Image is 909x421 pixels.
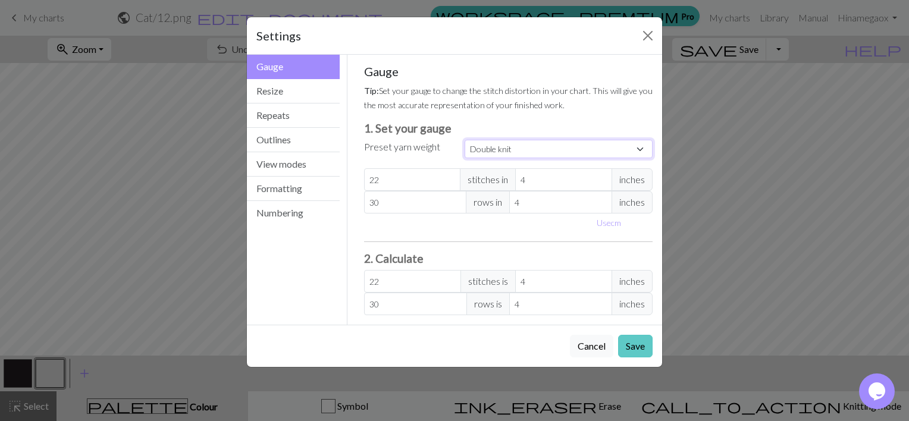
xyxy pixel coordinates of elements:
span: stitches is [460,270,516,293]
span: stitches in [460,168,516,191]
button: Close [638,26,657,45]
button: Repeats [247,103,340,128]
strong: Tip: [364,86,379,96]
span: inches [612,270,653,293]
button: Numbering [247,201,340,225]
button: Usecm [591,213,626,232]
span: rows is [466,293,510,315]
button: View modes [247,152,340,177]
label: Preset yarn weight [364,140,440,154]
h5: Settings [256,27,301,45]
button: Save [618,335,653,357]
button: Cancel [570,335,613,357]
iframe: chat widget [859,373,897,409]
button: Outlines [247,128,340,152]
span: rows in [466,191,510,213]
button: Formatting [247,177,340,201]
h5: Gauge [364,64,653,78]
small: Set your gauge to change the stitch distortion in your chart. This will give you the most accurat... [364,86,653,110]
button: Gauge [247,55,340,79]
span: inches [612,168,653,191]
span: inches [612,293,653,315]
h3: 2. Calculate [364,252,653,265]
h3: 1. Set your gauge [364,121,653,135]
span: inches [612,191,653,213]
button: Resize [247,79,340,103]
